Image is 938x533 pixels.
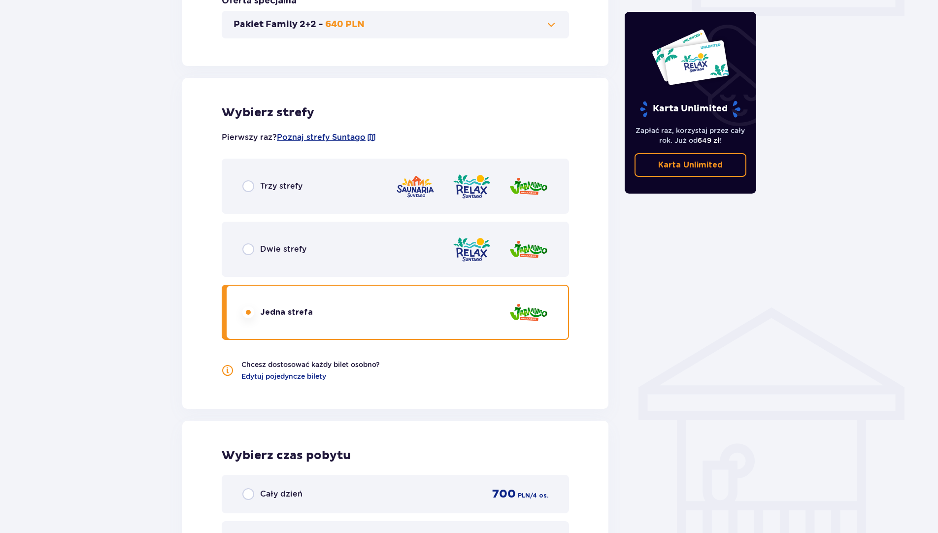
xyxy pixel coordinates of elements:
img: Saunaria [396,172,435,200]
a: Karta Unlimited [635,153,747,177]
img: Relax [452,235,492,264]
span: Cały dzień [260,489,302,500]
img: Relax [452,172,492,200]
span: 649 zł [698,136,720,144]
p: 640 PLN [325,19,365,31]
span: PLN [518,491,530,500]
p: Chcesz dostosować każdy bilet osobno? [241,360,380,369]
img: Dwie karty całoroczne do Suntago z napisem 'UNLIMITED RELAX', na białym tle z tropikalnymi liśćmi... [651,29,730,86]
h2: Wybierz czas pobytu [222,448,569,463]
p: Pakiet Family 2+2 - [234,19,323,31]
img: Jamango [509,299,548,327]
span: / 4 os. [530,491,548,500]
span: Trzy strefy [260,181,302,192]
span: Dwie strefy [260,244,306,255]
a: Edytuj pojedyncze bilety [241,371,326,381]
p: Karta Unlimited [658,160,723,170]
p: Zapłać raz, korzystaj przez cały rok. Już od ! [635,126,747,145]
p: Pierwszy raz? [222,132,376,143]
h2: Wybierz strefy [222,105,569,120]
img: Jamango [509,172,548,200]
span: Jedna strefa [260,307,313,318]
p: Karta Unlimited [639,100,741,118]
a: Poznaj strefy Suntago [277,132,366,143]
img: Jamango [509,235,548,264]
button: Pakiet Family 2+2 -640 PLN [234,19,557,31]
span: 700 [492,487,516,501]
